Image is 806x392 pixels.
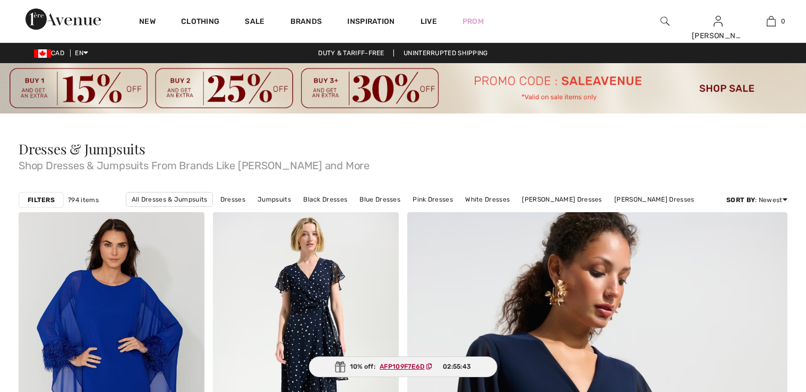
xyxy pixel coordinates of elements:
span: Dresses & Jumpsuits [19,140,145,158]
img: Gift.svg [335,361,346,372]
img: Canadian Dollar [34,49,51,58]
span: Shop Dresses & Jumpsuits From Brands Like [PERSON_NAME] and More [19,156,787,171]
ins: AFP109F7E6D [380,363,424,370]
span: EN [75,49,88,57]
span: 0 [781,16,785,26]
a: Jumpsuits [252,193,296,206]
img: search the website [661,15,670,28]
img: 1ère Avenue [25,8,101,30]
span: 02:55:43 [443,362,471,371]
a: Live [421,16,437,27]
a: 0 [745,15,797,28]
span: Inspiration [347,17,395,28]
img: My Bag [767,15,776,28]
strong: Filters [28,195,55,205]
a: Blue Dresses [354,193,406,206]
div: : Newest [726,195,787,205]
div: 10% off: [309,356,498,377]
a: Dresses [215,193,251,206]
a: Sale [245,17,264,28]
img: My Info [714,15,723,28]
strong: Sort By [726,196,755,204]
a: Pink Dresses [407,193,458,206]
a: Sign In [714,16,723,26]
a: [PERSON_NAME] Dresses [609,193,699,206]
a: New [139,17,156,28]
a: Clothing [181,17,219,28]
span: 794 items [68,195,99,205]
span: CAD [34,49,68,57]
div: [PERSON_NAME] [692,30,744,41]
a: Black Dresses [298,193,353,206]
a: Brands [290,17,322,28]
a: Prom [462,16,484,27]
a: All Dresses & Jumpsuits [126,192,213,207]
a: White Dresses [460,193,515,206]
a: [PERSON_NAME] Dresses [517,193,607,206]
